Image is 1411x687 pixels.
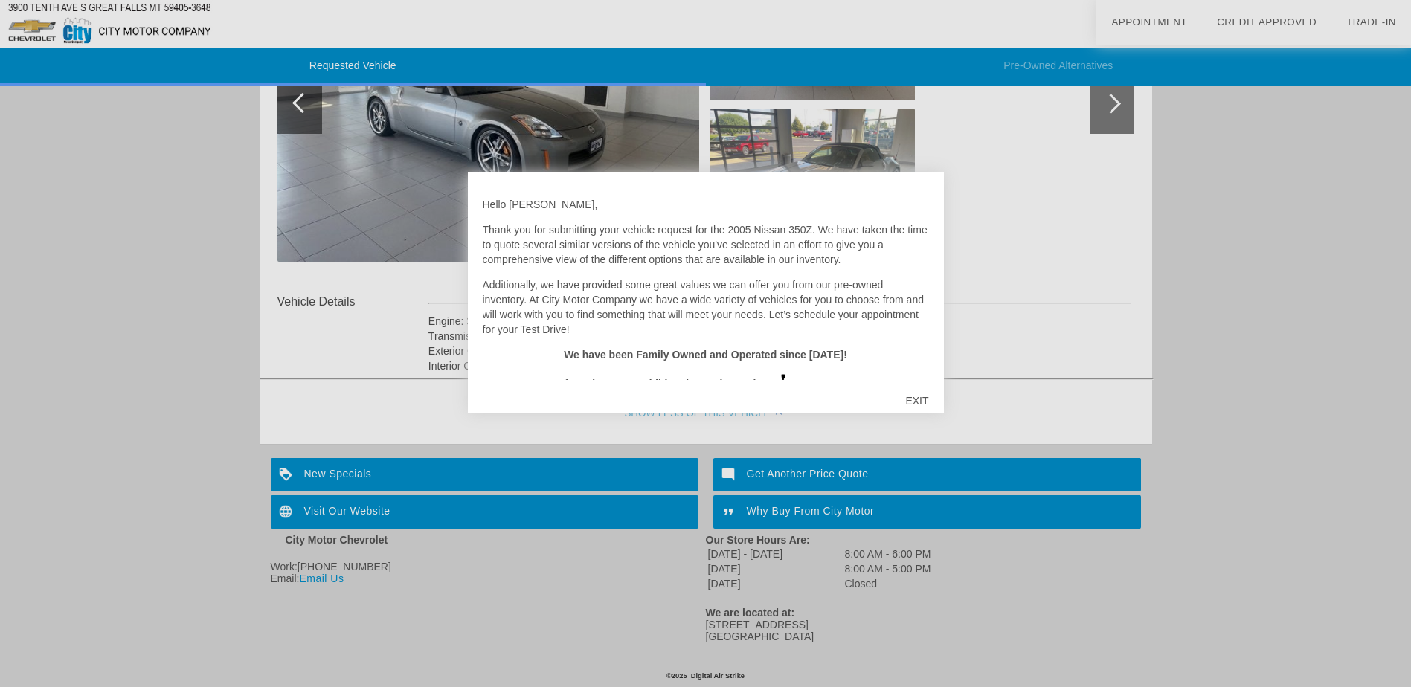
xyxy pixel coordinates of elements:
[483,277,929,337] p: Additionally, we have provided some great values we can offer you from our pre-owned inventory. A...
[890,378,943,423] div: EXIT
[1111,16,1187,28] a: Appointment
[483,222,929,267] p: Thank you for submitting your vehicle request for the 2005 Nissan 350Z. We have taken the time to...
[562,378,849,390] strong: If you have any additional questions, please
[1346,16,1396,28] a: Trade-In
[1217,16,1317,28] a: Credit Approved
[780,378,849,390] a: Contact Us
[780,372,794,387] img: 415_phone-80.png
[564,349,847,361] strong: We have been Family Owned and Operated since [DATE]!
[483,197,929,212] p: Hello [PERSON_NAME],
